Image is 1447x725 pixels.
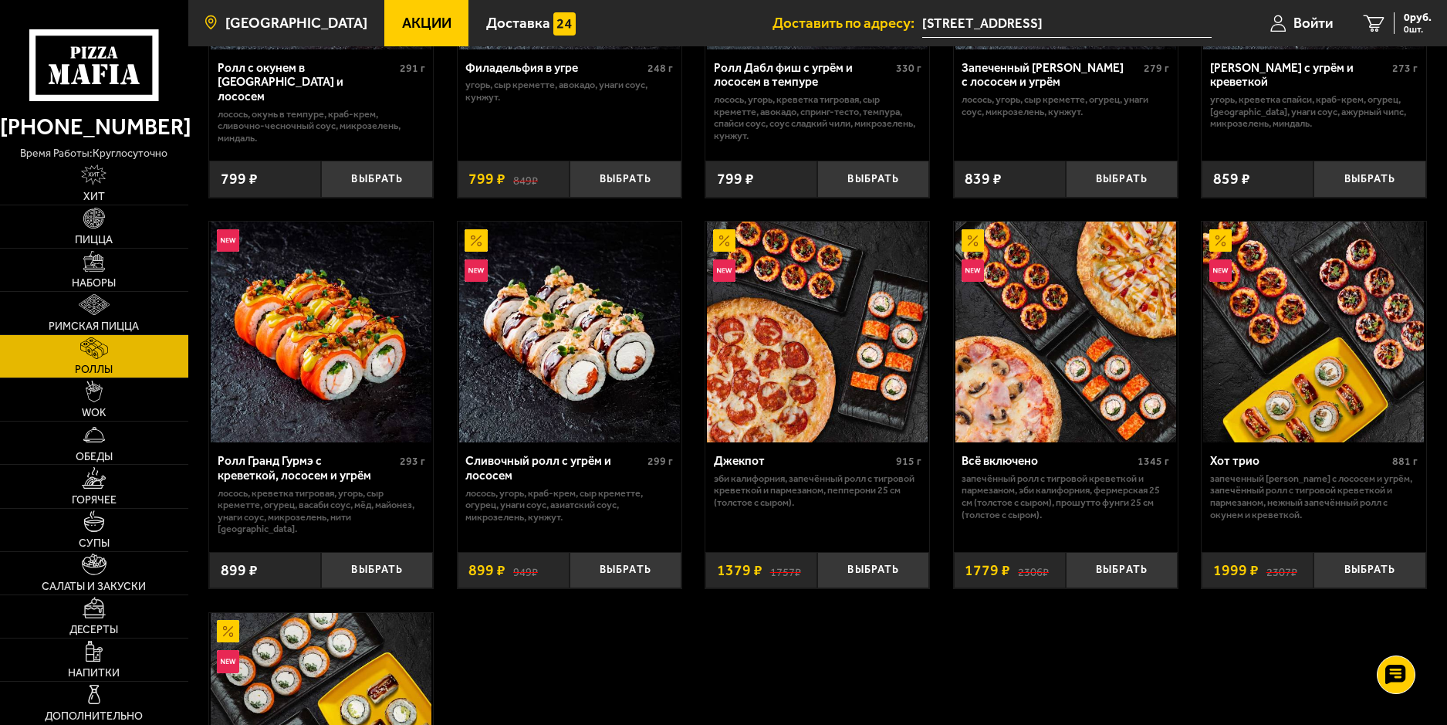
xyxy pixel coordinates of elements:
span: 293 г [400,455,425,468]
div: Запеченный [PERSON_NAME] с лососем и угрём [962,61,1140,90]
span: 881 г [1392,455,1418,468]
span: Войти [1293,16,1333,31]
img: Хот трио [1203,222,1424,442]
span: Акции [402,16,451,31]
div: Ролл Дабл фиш с угрём и лососем в темпуре [714,61,892,90]
span: Россия, Санкт-Петербург, Гражданский проспект, 18 [922,9,1212,38]
button: Выбрать [1066,161,1178,198]
span: WOK [82,408,106,418]
a: АкционныйНовинкаВсё включено [954,222,1178,442]
p: Запеченный [PERSON_NAME] с лососем и угрём, Запечённый ролл с тигровой креветкой и пармезаном, Не... [1210,473,1418,521]
span: 799 ₽ [468,171,505,187]
span: 0 шт. [1404,25,1432,34]
p: лосось, угорь, Сыр креметте, огурец, унаги соус, микрозелень, кунжут. [962,93,1169,117]
p: лосось, креветка тигровая, угорь, Сыр креметте, огурец, васаби соус, мёд, майонез, унаги соус, ми... [218,487,425,536]
span: 799 ₽ [717,171,754,187]
div: Хот трио [1210,454,1388,469]
button: Выбрать [570,552,681,589]
span: Хит [83,191,105,202]
div: Филадельфия в угре [465,61,644,76]
button: Выбрать [1313,552,1425,589]
p: угорь, Сыр креметте, авокадо, унаги соус, кунжут. [465,79,673,103]
s: 2306 ₽ [1018,563,1049,578]
img: Акционный [217,620,239,642]
img: 15daf4d41897b9f0e9f617042186c801.svg [553,12,576,35]
p: Эби Калифорния, Запечённый ролл с тигровой креветкой и пармезаном, Пепперони 25 см (толстое с сыр... [714,473,921,509]
p: лосось, окунь в темпуре, краб-крем, сливочно-чесночный соус, микрозелень, миндаль. [218,108,425,144]
img: Новинка [465,259,487,282]
img: Всё включено [955,222,1176,442]
span: 299 г [647,455,673,468]
span: 915 г [896,455,921,468]
span: Напитки [68,668,120,679]
img: Новинка [217,650,239,672]
button: Выбрать [817,161,929,198]
span: 1999 ₽ [1213,563,1259,578]
button: Выбрать [321,552,433,589]
span: 279 г [1144,62,1169,75]
span: Дополнительно [45,711,143,722]
span: 859 ₽ [1213,171,1250,187]
span: 839 ₽ [965,171,1002,187]
span: 799 ₽ [221,171,258,187]
img: Новинка [217,229,239,252]
img: Акционный [713,229,735,252]
span: 248 г [647,62,673,75]
span: Римская пицца [49,321,139,332]
span: Доставить по адресу: [773,16,922,31]
img: Новинка [713,259,735,282]
img: Новинка [1209,259,1232,282]
button: Выбрать [1066,552,1178,589]
p: угорь, креветка спайси, краб-крем, огурец, [GEOGRAPHIC_DATA], унаги соус, ажурный чипс, микрозеле... [1210,93,1418,130]
s: 1757 ₽ [770,563,801,578]
span: Супы [79,538,110,549]
span: 273 г [1392,62,1418,75]
a: АкционныйНовинкаХот трио [1202,222,1425,442]
span: 899 ₽ [221,563,258,578]
button: Выбрать [817,552,929,589]
span: Наборы [72,278,116,289]
div: [PERSON_NAME] с угрём и креветкой [1210,61,1388,90]
s: 2307 ₽ [1266,563,1297,578]
img: Акционный [465,229,487,252]
span: 330 г [896,62,921,75]
div: Сливочный ролл с угрём и лососем [465,454,644,483]
button: Выбрать [1313,161,1425,198]
button: Выбрать [570,161,681,198]
button: Выбрать [321,161,433,198]
img: Новинка [962,259,984,282]
div: Ролл с окунем в [GEOGRAPHIC_DATA] и лососем [218,61,396,104]
s: 849 ₽ [513,171,538,187]
img: Сливочный ролл с угрём и лососем [459,222,680,442]
a: АкционныйНовинкаДжекпот [705,222,929,442]
span: [GEOGRAPHIC_DATA] [225,16,367,31]
img: Джекпот [707,222,928,442]
span: Горячее [72,495,117,506]
img: Акционный [1209,229,1232,252]
a: АкционныйНовинкаСливочный ролл с угрём и лососем [458,222,681,442]
div: Всё включено [962,454,1134,469]
span: 1779 ₽ [965,563,1010,578]
span: 899 ₽ [468,563,505,578]
p: лосось, угорь, краб-крем, Сыр креметте, огурец, унаги соус, азиатский соус, микрозелень, кунжут. [465,487,673,523]
div: Ролл Гранд Гурмэ с креветкой, лососем и угрём [218,454,396,483]
span: Пицца [75,235,113,246]
span: Обеды [76,452,113,462]
span: 1379 ₽ [717,563,762,578]
p: Запечённый ролл с тигровой креветкой и пармезаном, Эби Калифорния, Фермерская 25 см (толстое с сы... [962,473,1169,521]
span: 0 руб. [1404,12,1432,23]
img: Акционный [962,229,984,252]
a: НовинкаРолл Гранд Гурмэ с креветкой, лососем и угрём [209,222,433,442]
p: лосось, угорь, креветка тигровая, Сыр креметте, авокадо, спринг-тесто, темпура, спайси соус, соус... [714,93,921,142]
span: 1345 г [1138,455,1169,468]
span: Салаты и закуски [42,581,146,592]
span: Десерты [69,625,118,635]
s: 949 ₽ [513,563,538,578]
span: 291 г [400,62,425,75]
div: Джекпот [714,454,892,469]
span: Доставка [486,16,550,31]
input: Ваш адрес доставки [922,9,1212,38]
span: Роллы [75,364,113,375]
img: Ролл Гранд Гурмэ с креветкой, лососем и угрём [211,222,431,442]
